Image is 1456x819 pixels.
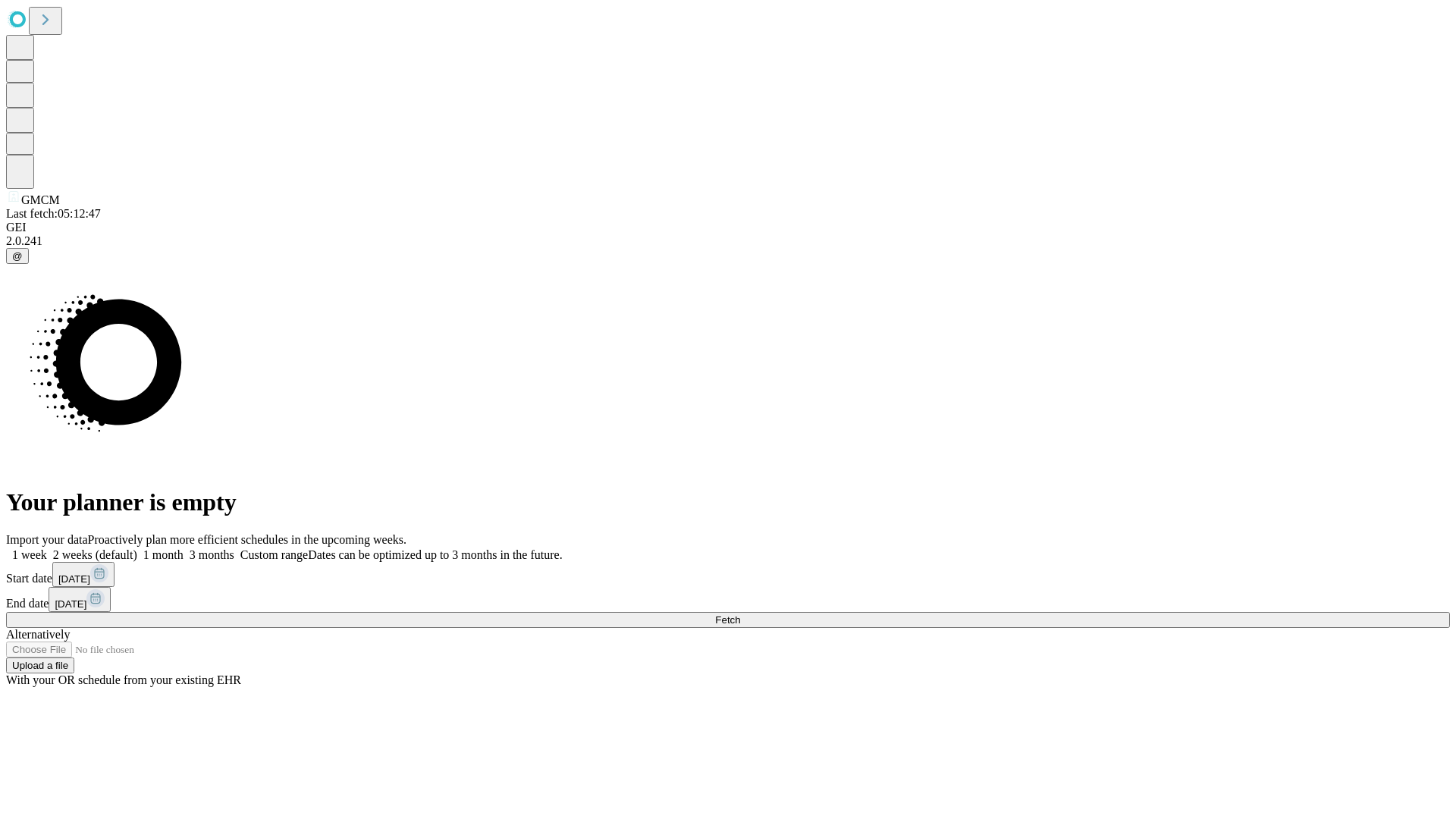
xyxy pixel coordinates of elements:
[55,598,86,610] span: [DATE]
[52,562,115,587] button: [DATE]
[190,548,234,561] span: 3 months
[715,614,740,626] span: Fetch
[240,548,308,561] span: Custom range
[6,488,1450,516] h1: Your planner is empty
[6,657,74,673] button: Upload a file
[58,573,90,585] span: [DATE]
[308,548,562,561] span: Dates can be optimized up to 3 months in the future.
[6,533,88,546] span: Import your data
[6,587,1450,612] div: End date
[49,587,111,612] button: [DATE]
[21,193,60,206] span: GMCM
[143,548,184,561] span: 1 month
[12,548,47,561] span: 1 week
[6,234,1450,248] div: 2.0.241
[53,548,137,561] span: 2 weeks (default)
[6,221,1450,234] div: GEI
[6,207,101,220] span: Last fetch: 05:12:47
[88,533,406,546] span: Proactively plan more efficient schedules in the upcoming weeks.
[12,250,23,262] span: @
[6,612,1450,628] button: Fetch
[6,248,29,264] button: @
[6,628,70,641] span: Alternatively
[6,673,241,686] span: With your OR schedule from your existing EHR
[6,562,1450,587] div: Start date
